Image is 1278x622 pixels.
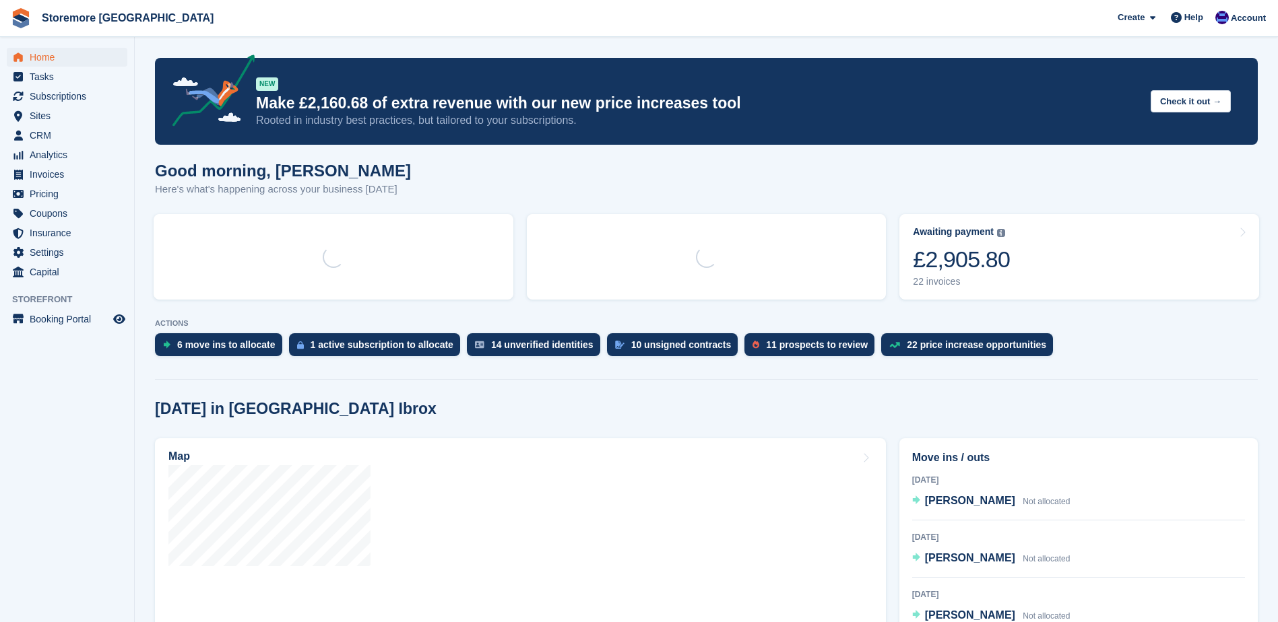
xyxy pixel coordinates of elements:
[7,184,127,203] a: menu
[30,263,110,281] span: Capital
[1023,611,1070,621] span: Not allocated
[30,126,110,145] span: CRM
[30,48,110,67] span: Home
[161,55,255,131] img: price-adjustments-announcement-icon-8257ccfd72463d97f412b2fc003d46551f7dbcb40ab6d574587a9cd5c0d94...
[36,7,219,29] a: Storemore [GEOGRAPHIC_DATA]
[912,550,1071,567] a: [PERSON_NAME] Not allocated
[912,474,1245,486] div: [DATE]
[7,204,127,223] a: menu
[607,333,745,363] a: 10 unsigned contracts
[12,293,134,306] span: Storefront
[912,588,1245,600] div: [DATE]
[1215,11,1229,24] img: Angela
[177,339,276,350] div: 6 move ins to allocate
[907,339,1046,350] div: 22 price increase opportunities
[7,87,127,106] a: menu
[912,450,1245,466] h2: Move ins / outs
[111,311,127,327] a: Preview store
[912,493,1071,510] a: [PERSON_NAME] Not allocated
[163,341,170,349] img: move_ins_to_allocate_icon-fdf77a2bb77ea45bf5b3d319d69a93e2d87916cf1d5bf7949dd705db3b84f3ca.svg
[256,77,278,91] div: NEW
[7,165,127,184] a: menu
[30,145,110,164] span: Analytics
[7,48,127,67] a: menu
[7,223,127,242] a: menu
[913,226,994,238] div: Awaiting payment
[925,552,1015,563] span: [PERSON_NAME]
[155,162,411,180] h1: Good morning, [PERSON_NAME]
[155,400,437,418] h2: [DATE] in [GEOGRAPHIC_DATA] Ibrox
[30,184,110,203] span: Pricing
[631,339,732,350] div: 10 unsigned contracts
[311,339,453,350] div: 1 active subscription to allocate
[1023,554,1070,563] span: Not allocated
[925,495,1015,506] span: [PERSON_NAME]
[889,342,900,348] img: price_increase_opportunities-93ffe204e8149a01c8c9dc8f82e8f89637d9d84a8eef4429ea346261dce0b2c0.svg
[7,126,127,145] a: menu
[7,106,127,125] a: menu
[1118,11,1145,24] span: Create
[475,341,484,349] img: verify_identity-adf6edd0f0f0b5bbfe63781bf79b02c33cf7c696d77639b501bdc392416b5a36.svg
[168,450,190,462] h2: Map
[155,319,1258,328] p: ACTIONS
[881,333,1060,363] a: 22 price increase opportunities
[753,341,759,349] img: prospect-51fa495bee0391a8d652442698ab0144808aea92771e9ea1ae160a38d050c398.svg
[30,310,110,329] span: Booking Portal
[1231,11,1266,25] span: Account
[30,67,110,86] span: Tasks
[155,182,411,197] p: Here's what's happening across your business [DATE]
[7,67,127,86] a: menu
[1184,11,1203,24] span: Help
[1151,90,1231,112] button: Check it out →
[899,214,1259,300] a: Awaiting payment £2,905.80 22 invoices
[766,339,868,350] div: 11 prospects to review
[1023,497,1070,506] span: Not allocated
[467,333,607,363] a: 14 unverified identities
[997,229,1005,237] img: icon-info-grey-7440780725fd019a000dd9b08b2336e03edf1995a4989e88bcd33f0948082b44.svg
[913,276,1010,287] div: 22 invoices
[289,333,467,363] a: 1 active subscription to allocate
[256,113,1140,128] p: Rooted in industry best practices, but tailored to your subscriptions.
[30,87,110,106] span: Subscriptions
[615,341,625,349] img: contract_signature_icon-13c848040528278c33f63329250d36e43548de30e8caae1d1a13099fd9432cc5.svg
[7,263,127,281] a: menu
[155,333,289,363] a: 6 move ins to allocate
[7,243,127,262] a: menu
[256,94,1140,113] p: Make £2,160.68 of extra revenue with our new price increases tool
[30,223,110,242] span: Insurance
[30,165,110,184] span: Invoices
[491,339,594,350] div: 14 unverified identities
[30,243,110,262] span: Settings
[7,145,127,164] a: menu
[913,246,1010,273] div: £2,905.80
[912,531,1245,543] div: [DATE]
[30,106,110,125] span: Sites
[30,204,110,223] span: Coupons
[297,341,304,349] img: active_subscription_to_allocate_icon-d502201f5373d7db506a760aba3b589e785aa758c864c3986d89f69b8ff3...
[7,310,127,329] a: menu
[925,609,1015,621] span: [PERSON_NAME]
[11,8,31,28] img: stora-icon-8386f47178a22dfd0bd8f6a31ec36ba5ce8667c1dd55bd0f319d3a0aa187defe.svg
[744,333,881,363] a: 11 prospects to review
